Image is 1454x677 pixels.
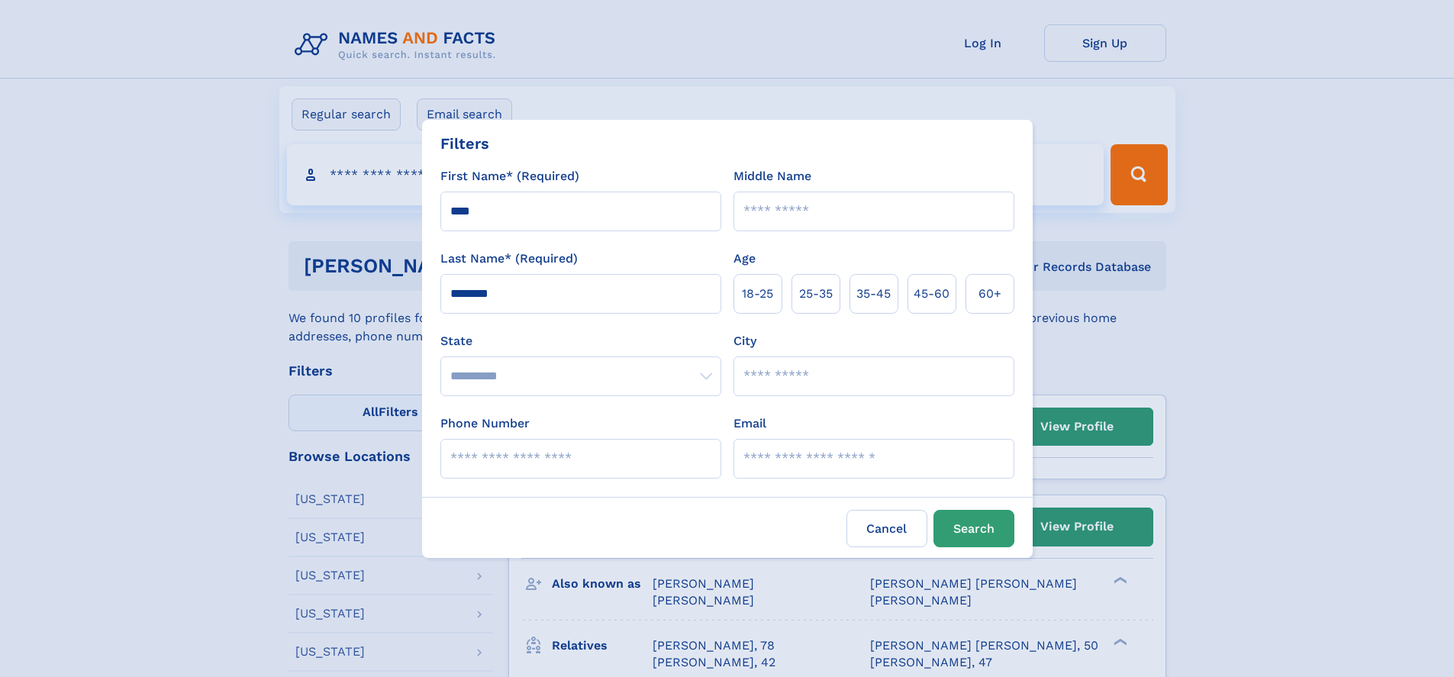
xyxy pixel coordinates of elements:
label: Phone Number [440,414,530,433]
label: City [733,332,756,350]
span: 35‑45 [856,285,891,303]
label: First Name* (Required) [440,167,579,185]
div: Filters [440,132,489,155]
label: Age [733,250,756,268]
span: 45‑60 [914,285,949,303]
label: Email [733,414,766,433]
label: State [440,332,721,350]
span: 25‑35 [799,285,833,303]
label: Middle Name [733,167,811,185]
label: Cancel [846,510,927,547]
span: 18‑25 [742,285,773,303]
span: 60+ [978,285,1001,303]
label: Last Name* (Required) [440,250,578,268]
button: Search [933,510,1014,547]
